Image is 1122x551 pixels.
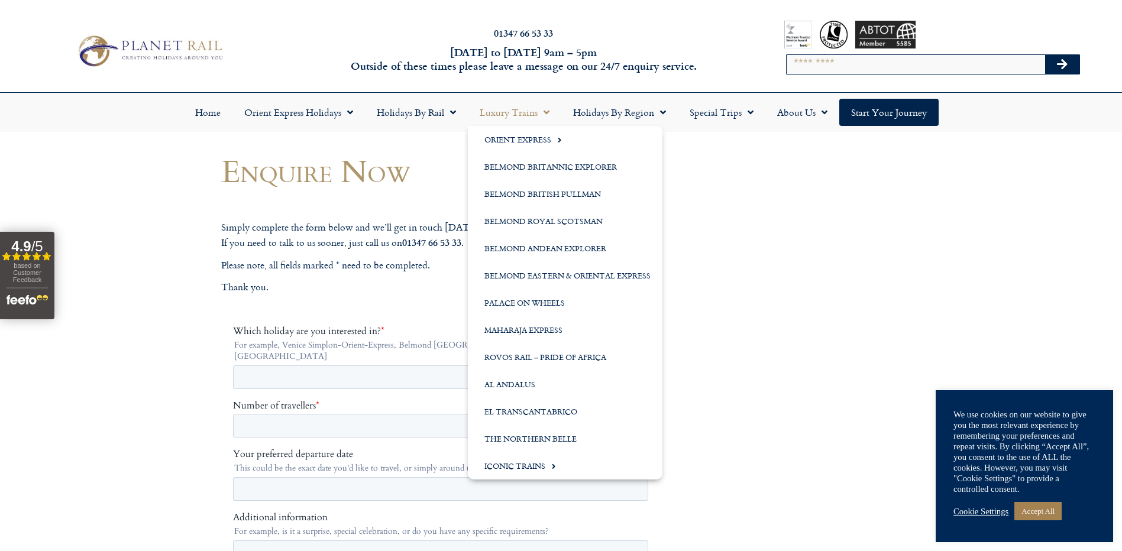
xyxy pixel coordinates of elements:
a: Orient Express Holidays [232,99,365,126]
h1: Enquire Now [221,153,665,188]
a: Belmond British Pullman [468,180,662,208]
img: Planet Rail Train Holidays Logo [72,32,227,70]
a: Iconic Trains [468,452,662,479]
a: Holidays by Region [561,99,678,126]
a: Accept All [1014,502,1062,520]
a: About Us [765,99,839,126]
a: El Transcantabrico [468,398,662,425]
p: Simply complete the form below and we’ll get in touch [DATE]. If you need to talk to us sooner, j... [221,220,665,251]
div: We use cookies on our website to give you the most relevant experience by remembering your prefer... [953,409,1095,494]
nav: Menu [6,99,1116,126]
h6: [DATE] to [DATE] 9am – 5pm Outside of these times please leave a message on our 24/7 enquiry serv... [302,46,745,73]
a: Orient Express [468,126,662,153]
a: 01347 66 53 33 [494,26,553,40]
a: Luxury Trains [468,99,561,126]
a: Start your Journey [839,99,939,126]
a: Maharaja Express [468,316,662,343]
a: Belmond Royal Scotsman [468,208,662,235]
a: Belmond Britannic Explorer [468,153,662,180]
a: Rovos Rail – Pride of Africa [468,343,662,371]
a: Palace on Wheels [468,289,662,316]
a: Al Andalus [468,371,662,398]
a: Holidays by Rail [365,99,468,126]
a: Belmond Andean Explorer [468,235,662,262]
span: By telephone [14,443,66,456]
a: Special Trips [678,99,765,126]
input: By telephone [3,445,11,453]
span: By email [14,428,49,441]
a: Home [183,99,232,126]
span: Your last name [210,264,270,277]
a: Belmond Eastern & Oriental Express [468,262,662,289]
a: The Northern Belle [468,425,662,452]
input: By email [3,430,11,437]
p: Please note, all fields marked * need to be completed. [221,258,665,273]
strong: 01347 66 53 33 [402,235,461,249]
ul: Luxury Trains [468,126,662,479]
a: Cookie Settings [953,506,1008,517]
p: Thank you. [221,280,665,295]
button: Search [1045,55,1079,74]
